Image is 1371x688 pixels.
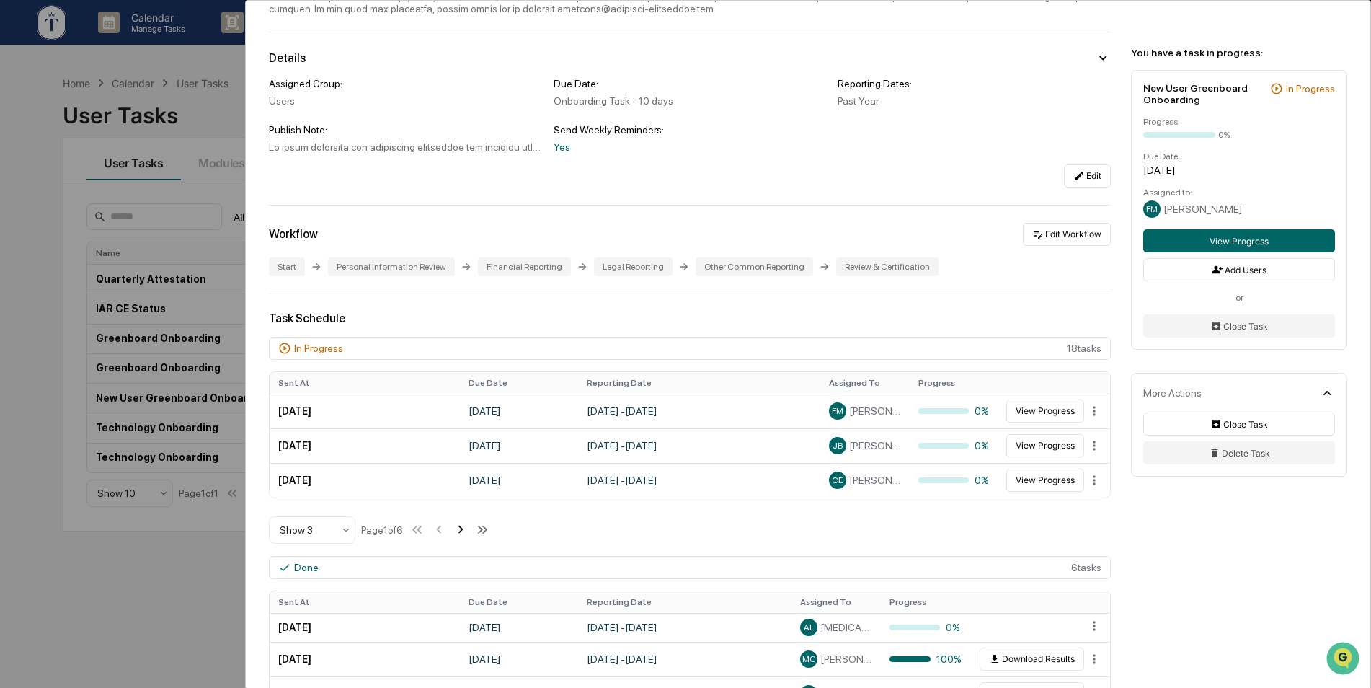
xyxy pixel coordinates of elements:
[460,642,578,676] td: [DATE]
[460,428,578,463] td: [DATE]
[578,428,820,463] td: [DATE] - [DATE]
[849,475,901,486] span: [PERSON_NAME]
[578,613,791,642] td: [DATE] - [DATE]
[838,78,1111,89] div: Reporting Dates:
[119,182,179,196] span: Attestations
[269,312,1111,325] div: Task Schedule
[105,183,116,195] div: 🗄️
[1143,293,1335,303] div: or
[460,394,578,428] td: [DATE]
[294,562,319,573] div: Done
[1163,203,1242,215] span: [PERSON_NAME]
[1131,47,1347,58] div: You have a task in progress:
[269,51,306,65] div: Details
[143,244,174,255] span: Pylon
[849,405,901,417] span: [PERSON_NAME]
[1143,229,1335,252] button: View Progress
[269,124,542,136] div: Publish Note:
[836,257,939,276] div: Review & Certification
[918,475,990,486] div: 0%
[1143,258,1335,281] button: Add Users
[1064,164,1111,188] button: Edit
[460,613,578,642] td: [DATE]
[1143,314,1335,338] button: Close Task
[14,211,26,222] div: 🔎
[1143,164,1335,176] div: [DATE]
[833,441,843,451] span: JB
[270,372,460,394] th: Sent At
[1143,387,1202,399] div: More Actions
[328,257,455,276] div: Personal Information Review
[1286,83,1335,94] div: In Progress
[980,648,1084,671] button: Download Results
[889,653,962,665] div: 100%
[578,642,791,676] td: [DATE] - [DATE]
[832,406,843,416] span: FM
[269,556,1111,579] div: 6 task s
[1006,434,1084,457] button: View Progress
[1143,441,1335,464] button: Delete Task
[1143,188,1335,198] div: Assigned to:
[460,372,578,394] th: Due Date
[1146,204,1158,214] span: FM
[820,622,872,633] span: [MEDICAL_DATA][PERSON_NAME]
[1218,130,1230,140] div: 0%
[1143,82,1264,105] div: New User Greenboard Onboarding
[269,257,305,276] div: Start
[910,372,999,394] th: Progress
[578,591,791,613] th: Reporting Date
[269,141,542,153] div: Lo ipsum dolorsita con adipiscing elitseddoe tem incididu utl etdolore, magnaa enima min veni qui...
[478,257,571,276] div: Financial Reporting
[9,176,99,202] a: 🖐️Preclearance
[696,257,813,276] div: Other Common Reporting
[14,183,26,195] div: 🖐️
[99,176,185,202] a: 🗄️Attestations
[1143,413,1335,436] button: Close Task
[791,591,881,613] th: Assigned To
[802,654,816,664] span: MC
[918,405,990,417] div: 0%
[269,227,318,241] div: Workflow
[245,115,262,132] button: Start new chat
[1143,151,1335,162] div: Due Date:
[49,110,236,125] div: Start new chat
[849,440,901,451] span: [PERSON_NAME] [PERSON_NAME]
[460,463,578,498] td: [DATE]
[269,78,542,89] div: Assigned Group:
[820,653,872,665] span: [PERSON_NAME]
[270,463,460,498] td: [DATE]
[594,257,673,276] div: Legal Reporting
[14,30,262,53] p: How can we help?
[881,591,970,613] th: Progress
[102,244,174,255] a: Powered byPylon
[918,440,990,451] div: 0%
[554,141,827,153] div: Yes
[1006,400,1084,423] button: View Progress
[460,591,578,613] th: Due Date
[270,428,460,463] td: [DATE]
[269,337,1111,360] div: 18 task s
[294,343,343,354] div: In Progress
[49,125,182,136] div: We're available if you need us!
[832,475,843,485] span: CE
[578,394,820,428] td: [DATE] - [DATE]
[838,95,1111,107] div: Past Year
[820,372,910,394] th: Assigned To
[578,463,820,498] td: [DATE] - [DATE]
[1143,117,1335,127] div: Progress
[554,78,827,89] div: Due Date:
[270,591,460,613] th: Sent At
[270,642,460,676] td: [DATE]
[269,95,542,107] div: Users
[9,203,97,229] a: 🔎Data Lookup
[270,613,460,642] td: [DATE]
[804,622,814,632] span: AL
[1023,223,1111,246] button: Edit Workflow
[1006,469,1084,492] button: View Progress
[29,182,93,196] span: Preclearance
[270,394,460,428] td: [DATE]
[14,110,40,136] img: 1746055101610-c473b297-6a78-478c-a979-82029cc54cd1
[554,95,827,107] div: Onboarding Task - 10 days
